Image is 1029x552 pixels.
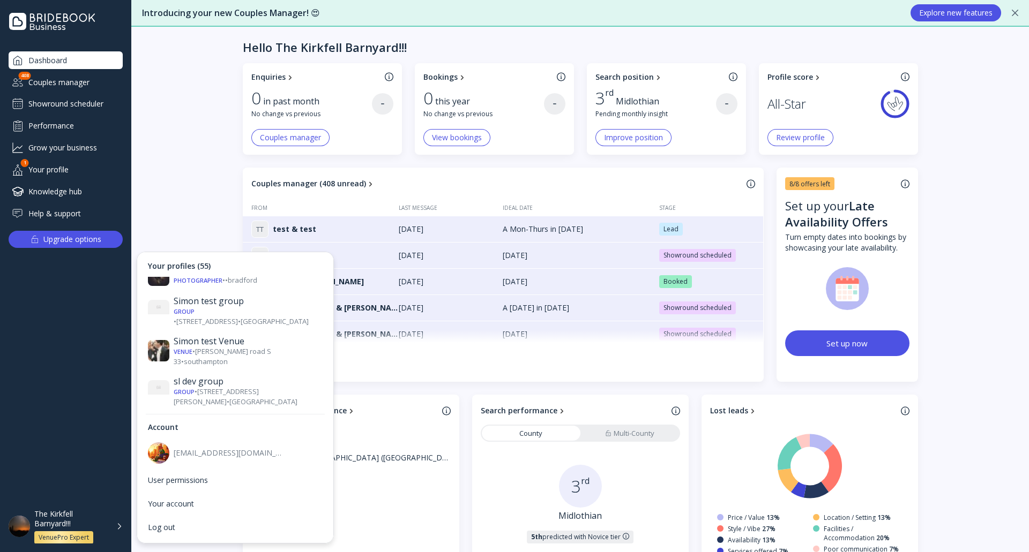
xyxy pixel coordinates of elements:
div: Couples manager [260,133,321,142]
button: Set up now [785,330,909,356]
div: Your profile [9,161,123,178]
div: Upgrade options [43,232,101,247]
span: [PERSON_NAME] & [PERSON_NAME] [273,329,399,339]
div: [DATE] [503,329,651,339]
div: 0 [423,88,433,108]
a: Help & support [9,205,123,222]
div: in past month [263,95,326,108]
div: Your profiles (55) [141,256,329,276]
div: Set up your [785,198,909,232]
button: Review profile [767,129,833,146]
div: Simon test group [174,296,323,306]
span: [PERSON_NAME] & [PERSON_NAME] [273,303,399,313]
a: Dashboard [9,51,123,69]
div: [GEOGRAPHIC_DATA] ([GEOGRAPHIC_DATA]) [303,452,451,463]
div: Couples manager (408 unread) [251,178,366,189]
div: [DATE] [503,250,651,261]
button: View bookings [423,129,490,146]
div: Group [174,388,195,396]
div: Explore new features [919,9,993,17]
a: Bookings [423,72,553,82]
div: [DATE] [503,276,651,287]
div: Group [174,307,195,315]
div: 13% [877,513,891,522]
div: Your account [148,499,323,509]
div: 13% [766,513,780,522]
div: [DATE] [399,250,494,261]
a: Lost leads [710,405,897,416]
div: Availability [728,535,776,545]
div: • • bradford [174,276,323,286]
div: Booked [663,277,688,286]
div: [EMAIL_ADDRESS][DOMAIN_NAME] [174,448,284,458]
div: Multi-County [605,428,654,438]
a: Search position [595,72,725,82]
div: Search performance [481,405,557,416]
div: [DATE] [399,276,494,287]
a: Profile score [767,72,897,82]
div: Profile score [767,72,813,82]
div: Review profile [776,133,825,142]
div: Showround scheduled [663,330,732,338]
div: 8/8 offers left [789,179,830,188]
div: User permissions [148,475,323,485]
a: Couples manager408 [9,73,123,91]
img: dpr=1,fit=cover,g=face,w=48,h=48 [9,516,30,537]
div: Location / Setting [824,513,891,522]
div: Turn empty dates into bookings by showcasing your late availability. [785,232,909,253]
button: Upgrade options [9,231,123,248]
div: The Kirkfell Barnyard!!! [34,509,110,528]
a: Showround scheduler [9,95,123,112]
div: Late Availability Offers [785,198,888,230]
img: dpr=1,fit=cover,g=face,w=30,h=30 [148,341,169,362]
div: 0 [251,88,261,108]
div: VenuePro Expert [39,533,89,542]
a: Your profile1 [9,161,123,178]
div: Style / Vibe [728,524,776,533]
div: Midlothian [558,510,602,521]
button: Improve position [595,129,672,146]
a: Grow your business [9,139,123,156]
div: No change vs previous [423,109,544,118]
div: Enquiries [251,72,286,82]
a: Knowledge hub [9,183,123,200]
div: Hello The Kirkfell Barnyard!!! [243,40,407,55]
div: Facilities / Accommodation [824,524,903,542]
div: Bookings [423,72,458,82]
div: Simon test Venue [174,336,323,346]
div: 3 [595,88,614,108]
img: dpr=1,fit=cover,g=face,w=40,h=40 [148,442,169,464]
button: Explore new features [911,4,1001,21]
div: View bookings [432,133,482,142]
img: image_placeholder.jpg [148,300,169,315]
a: Search performance [481,405,667,416]
a: Competitor performance [251,405,438,416]
div: Search position [595,72,654,82]
div: Price / Value [728,513,780,522]
div: Ideal date [503,204,659,211]
div: 13% [762,535,776,545]
div: Showround scheduled [663,251,732,260]
div: [DATE] [399,329,494,339]
div: A [DATE] in [DATE] [503,303,651,313]
div: Improve position [604,133,663,142]
div: 27% [762,524,776,533]
div: Venue [174,347,192,356]
div: From [243,204,399,211]
div: • [STREET_ADDRESS][PERSON_NAME] • [GEOGRAPHIC_DATA] [174,387,323,406]
button: Couples manager [251,129,330,146]
div: Set up now [826,338,868,349]
div: • [STREET_ADDRESS] • [GEOGRAPHIC_DATA] [174,306,323,326]
div: 1 [21,159,29,167]
a: Enquiries [251,72,381,82]
div: Lead [663,225,678,233]
div: Showround scheduled [663,304,732,312]
iframe: Chat Widget [975,501,1029,552]
span: test & test [273,224,316,235]
strong: 5th [531,532,542,541]
a: Performance [9,117,123,134]
a: Couples manager (408 unread) [251,178,742,189]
